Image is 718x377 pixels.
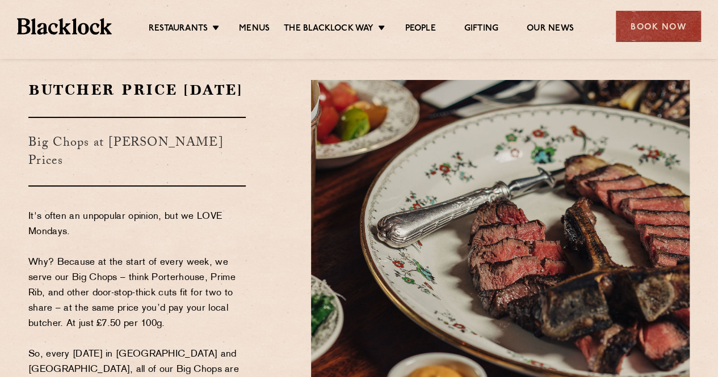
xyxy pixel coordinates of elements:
[28,117,246,187] h3: Big Chops at [PERSON_NAME] Prices
[284,23,373,36] a: The Blacklock Way
[239,23,270,36] a: Menus
[405,23,435,36] a: People
[464,23,498,36] a: Gifting
[28,80,246,100] h2: Butcher Price [DATE]
[17,18,112,34] img: BL_Textured_Logo-footer-cropped.svg
[527,23,574,36] a: Our News
[616,11,701,42] div: Book Now
[149,23,208,36] a: Restaurants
